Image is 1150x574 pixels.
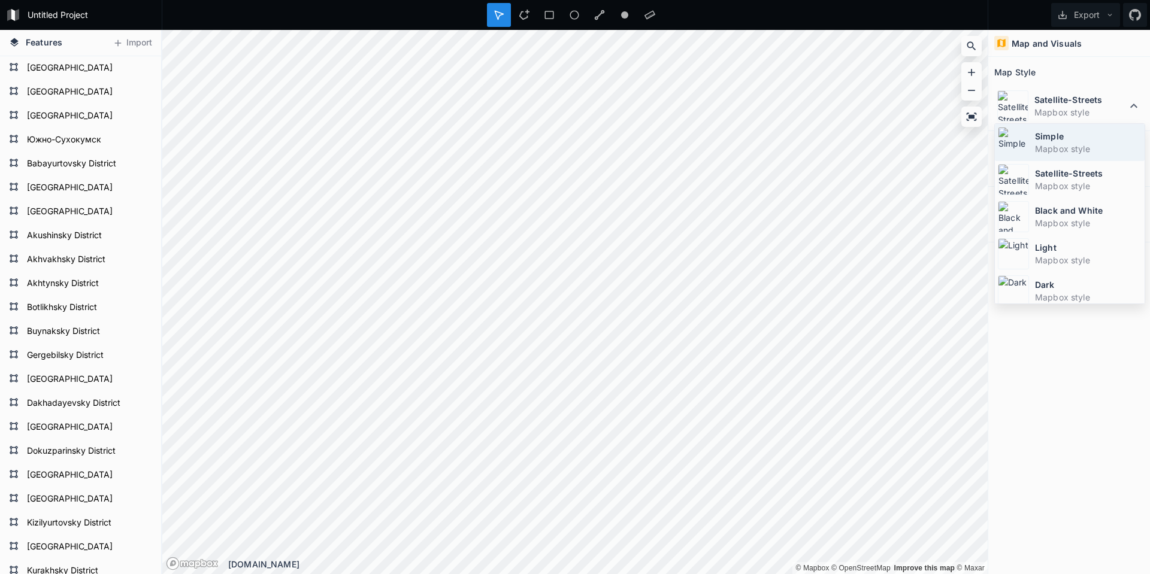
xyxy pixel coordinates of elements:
[997,90,1028,122] img: Satellite-Streets
[795,564,829,572] a: Mapbox
[26,36,62,48] span: Features
[1034,93,1127,106] dt: Satellite-Streets
[1035,142,1142,155] dd: Mapbox style
[1035,180,1142,192] dd: Mapbox style
[1035,130,1142,142] dt: Simple
[957,564,985,572] a: Maxar
[998,275,1029,306] img: Dark
[998,127,1029,158] img: Simple
[998,164,1029,195] img: Satellite-Streets
[1035,167,1142,180] dt: Satellite-Streets
[1035,204,1142,217] dt: Black and White
[1035,291,1142,303] dd: Mapbox style
[1035,278,1142,291] dt: Dark
[1035,254,1142,266] dd: Mapbox style
[107,34,158,53] button: Import
[994,63,1036,81] h2: Map Style
[166,557,219,570] a: Mapbox logo
[228,558,988,570] div: [DOMAIN_NAME]
[1051,3,1120,27] button: Export
[998,201,1029,232] img: Black and White
[1034,106,1127,119] dd: Mapbox style
[1035,217,1142,229] dd: Mapbox style
[1012,37,1082,50] h4: Map and Visuals
[998,238,1029,269] img: Light
[894,564,955,572] a: Map feedback
[1035,241,1142,254] dt: Light
[831,564,891,572] a: OpenStreetMap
